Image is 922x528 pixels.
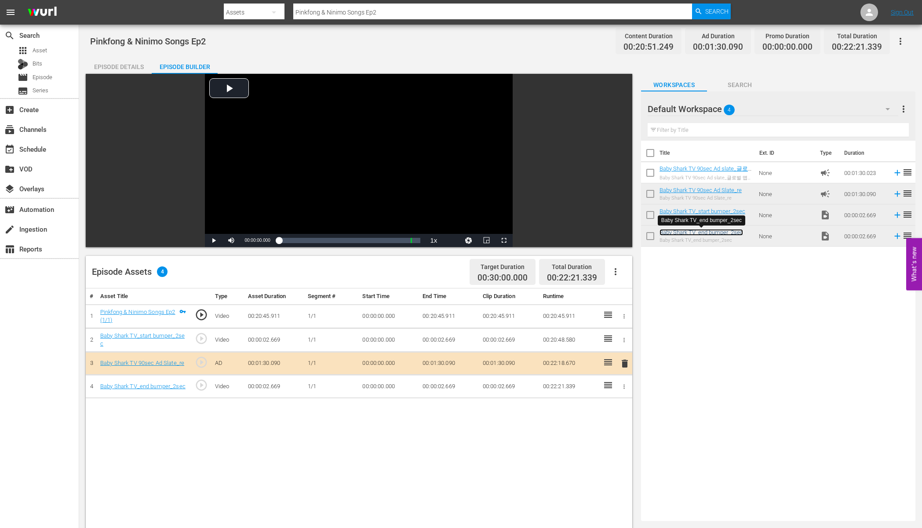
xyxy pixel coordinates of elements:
[86,375,97,398] td: 4
[33,59,42,68] span: Bits
[18,59,28,69] div: Bits
[820,231,831,241] span: Video
[18,45,28,56] span: Asset
[100,360,184,366] a: Baby Shark TV 90sec Ad Slate_re
[891,9,914,16] a: Sign Out
[33,86,48,95] span: Series
[244,288,305,305] th: Asset Duration
[359,375,419,398] td: 00:00:00.000
[33,73,52,82] span: Episode
[4,144,15,155] span: Schedule
[304,304,359,328] td: 1/1
[660,141,754,165] th: Title
[693,30,743,42] div: Ad Duration
[902,230,913,241] span: reorder
[841,162,889,183] td: 00:01:30.023
[86,56,152,74] button: Episode Details
[419,352,479,375] td: 00:01:30.090
[419,288,479,305] th: End Time
[705,4,729,19] span: Search
[211,328,244,352] td: Video
[754,141,815,165] th: Ext. ID
[815,141,839,165] th: Type
[100,383,186,390] a: Baby Shark TV_end bumper_2sec
[902,188,913,199] span: reorder
[33,46,47,55] span: Asset
[97,288,190,305] th: Asset Title
[195,356,208,369] span: play_circle_outline
[304,328,359,352] td: 1/1
[4,184,15,194] span: Overlays
[707,80,773,91] span: Search
[495,234,513,247] button: Fullscreen
[479,304,539,328] td: 00:20:45.911
[211,352,244,375] td: AD
[195,332,208,345] span: play_circle_outline
[898,104,909,114] span: more_vert
[152,56,218,74] button: Episode Builder
[359,352,419,375] td: 00:00:00.000
[4,124,15,135] span: Channels
[4,224,15,235] span: Ingestion
[477,273,528,283] span: 00:30:00.000
[222,234,240,247] button: Mute
[841,183,889,204] td: 00:01:30.090
[359,328,419,352] td: 00:00:00.000
[620,358,630,369] span: delete
[539,328,600,352] td: 00:20:48.580
[820,168,831,178] span: Ad
[539,288,600,305] th: Runtime
[539,375,600,398] td: 00:22:21.339
[86,56,152,77] div: Episode Details
[4,164,15,175] span: VOD
[724,101,735,119] span: 4
[841,226,889,247] td: 00:00:02.669
[660,187,742,193] a: Baby Shark TV 90sec Ad Slate_re
[902,209,913,220] span: reorder
[902,167,913,178] span: reorder
[623,42,674,52] span: 00:20:51.249
[86,328,97,352] td: 2
[279,238,421,243] div: Progress Bar
[660,195,742,201] div: Baby Shark TV 90sec Ad Slate_re
[479,328,539,352] td: 00:00:02.669
[205,74,513,247] div: Video Player
[547,261,597,273] div: Total Duration
[832,30,882,42] div: Total Duration
[211,288,244,305] th: Type
[820,189,831,199] span: Ad
[86,352,97,375] td: 3
[479,288,539,305] th: Clip Duration
[4,105,15,115] span: Create
[539,352,600,375] td: 00:22:18.670
[244,238,270,243] span: 00:00:00.000
[893,210,902,220] svg: Add to Episode
[839,141,892,165] th: Duration
[359,304,419,328] td: 00:00:00.000
[648,97,898,121] div: Default Workspace
[419,328,479,352] td: 00:00:02.669
[157,266,168,277] span: 4
[820,210,831,220] span: Video
[641,80,707,91] span: Workspaces
[195,379,208,392] span: play_circle_outline
[660,165,751,187] a: Baby Shark TV 90sec Ad slate_글로벌 앱 홍보 영상 프린세스 앱 ([DATE]~[DATE])
[211,375,244,398] td: Video
[90,36,206,47] span: Pinkfong & Ninimo Songs Ep2
[620,357,630,370] button: delete
[244,304,305,328] td: 00:20:45.911
[211,304,244,328] td: Video
[244,328,305,352] td: 00:00:02.669
[21,2,63,23] img: ans4CAIJ8jUAAAAAAAAAAAAAAAAAAAAAAAAgQb4GAAAAAAAAAAAAAAAAAAAAAAAAJMjXAAAAAAAAAAAAAAAAAAAAAAAAgAT5G...
[244,352,305,375] td: 00:01:30.090
[4,244,15,255] span: Reports
[195,308,208,321] span: play_circle_outline
[762,42,813,52] span: 00:00:00.000
[893,168,902,178] svg: Add to Episode
[479,352,539,375] td: 00:01:30.090
[92,266,168,277] div: Episode Assets
[4,204,15,215] span: Automation
[359,288,419,305] th: Start Time
[547,273,597,283] span: 00:22:21.339
[5,7,16,18] span: menu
